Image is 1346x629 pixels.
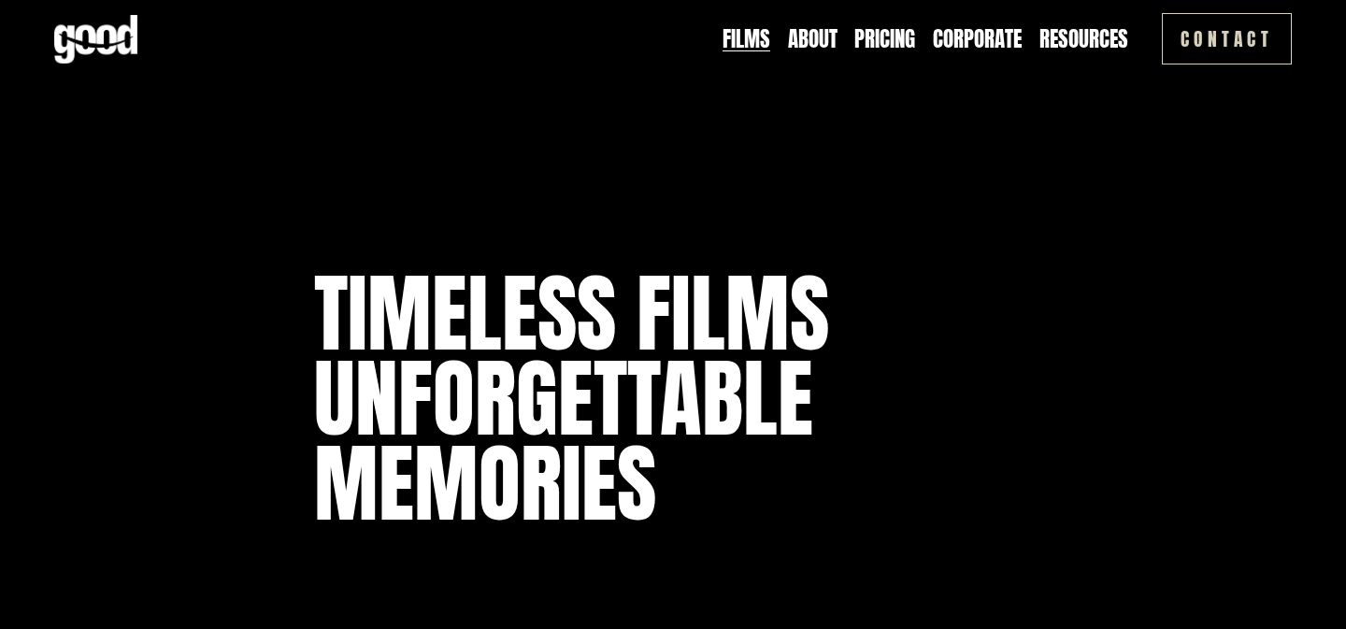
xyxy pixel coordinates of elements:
span: Resources [1039,26,1128,52]
img: Good Feeling Films [54,15,137,64]
a: Pricing [854,24,915,54]
a: Films [723,24,770,54]
h1: Timeless Films UNFORGETTABLE MEMORIES [314,271,1032,526]
a: About [788,24,838,54]
a: folder dropdown [1039,24,1128,54]
a: Corporate [933,24,1022,54]
a: Contact [1162,13,1293,64]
